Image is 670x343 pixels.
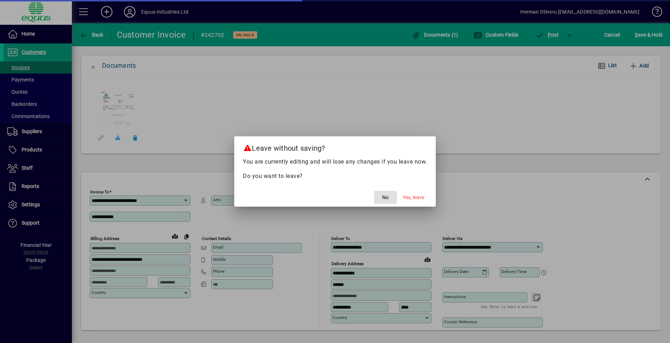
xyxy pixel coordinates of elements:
span: No [382,194,389,201]
p: You are currently editing and will lose any changes if you leave now. [243,158,427,166]
button: No [374,191,397,204]
p: Do you want to leave? [243,172,427,180]
button: Yes, leave [400,191,427,204]
span: Yes, leave [403,194,424,201]
h2: Leave without saving? [234,136,436,157]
